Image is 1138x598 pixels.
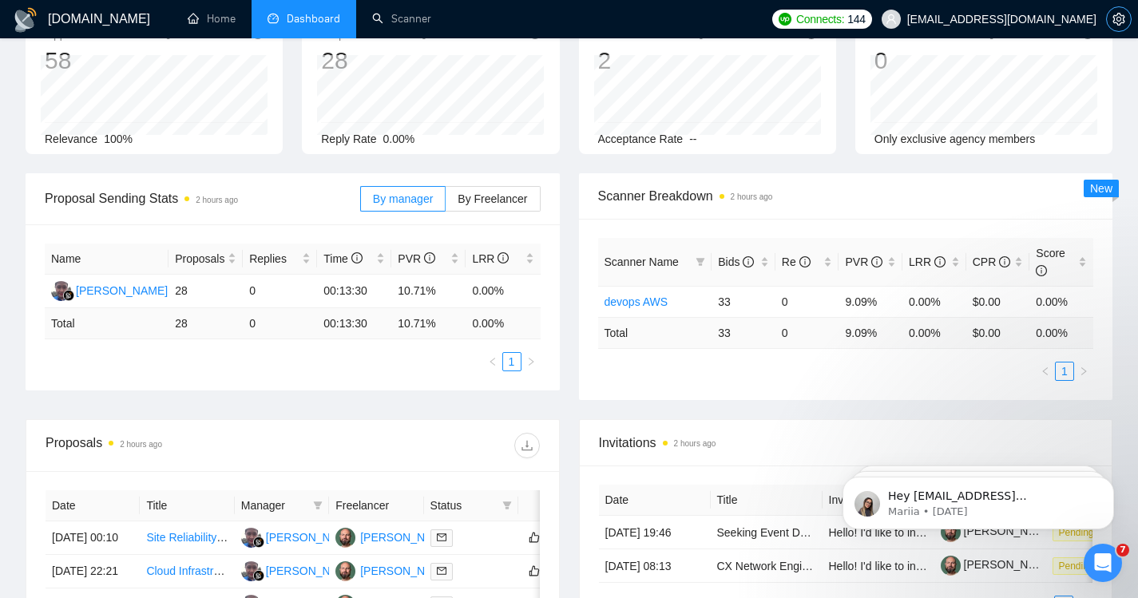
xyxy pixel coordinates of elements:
time: 2 hours ago [731,192,773,201]
a: devops AWS [605,295,668,308]
div: Proposals [46,433,292,458]
td: 0.00% [902,286,966,317]
td: Seeking Event Decision-Makers – B2B Exhibitions Survey – Paid Survey [711,516,823,549]
time: a minute ago [129,30,175,39]
img: gigradar-bm.png [253,537,264,548]
a: Pending [1053,559,1107,572]
th: Date [599,485,711,516]
button: like [525,528,544,547]
span: mail [437,566,446,576]
td: 10.71 % [391,308,466,339]
span: Scanner Breakdown [598,186,1094,206]
td: 28 [169,275,243,308]
td: 0.00% [1029,286,1093,317]
span: LRR [472,252,509,265]
td: Cloud Infrastructure Trainer for AWS, Azure, and GCP [140,555,234,588]
span: By manager [373,192,433,205]
div: [PERSON_NAME] [266,529,358,546]
a: 1 [1056,362,1073,380]
td: 0 [243,308,317,339]
a: searchScanner [372,12,431,26]
a: E[PERSON_NAME] [241,564,358,576]
th: Proposals [169,244,243,275]
span: Status [430,497,496,514]
span: Bids [718,255,754,268]
span: Score [1036,247,1065,277]
span: Re [782,255,811,268]
li: Next Page [521,352,541,371]
span: user [886,14,897,25]
span: download [515,439,539,452]
span: Proposals [175,250,224,267]
span: LRR [909,255,946,268]
time: 2 hours ago [120,440,162,449]
td: 0 [775,317,839,348]
span: left [488,357,498,366]
td: 28 [169,308,243,339]
li: 1 [1055,362,1074,381]
div: [PERSON_NAME] [266,562,358,580]
img: gigradar-bm.png [253,570,264,581]
button: left [1036,362,1055,381]
th: Replies [243,244,317,275]
td: [DATE] 19:46 [599,516,711,549]
span: Dashboard [287,12,340,26]
img: PM [335,561,355,581]
span: info-circle [498,252,509,263]
td: 0.00 % [902,317,966,348]
span: info-circle [1036,265,1047,276]
iframe: Intercom notifications message [819,443,1138,555]
td: 10.71% [391,275,466,308]
span: Reply Rate [321,133,376,145]
a: Seeking Event Decision-Makers – B2B Exhibitions Survey – Paid Survey [717,526,1077,539]
li: Previous Page [483,352,502,371]
div: 0 [874,46,999,76]
div: 2 [598,46,708,76]
iframe: Intercom live chat [1084,544,1122,582]
span: PVR [845,255,882,268]
span: CPR [973,255,1010,268]
span: right [1079,366,1088,376]
button: right [521,352,541,371]
button: right [1074,362,1093,381]
img: E [51,281,71,301]
span: like [529,531,540,544]
span: Pending [1053,557,1100,575]
button: download [514,433,540,458]
div: 28 [321,46,430,76]
td: 33 [712,317,775,348]
a: CX Network Engineer and Helpdesk Support Wanted [717,560,980,572]
span: Time [323,252,362,265]
button: left [483,352,502,371]
span: By Freelancer [458,192,527,205]
td: 0.00 % [466,308,540,339]
span: dashboard [268,13,279,24]
td: CX Network Engineer and Helpdesk Support Wanted [711,549,823,583]
span: Replies [249,250,299,267]
span: filter [502,501,512,510]
span: Only exclusive agency members [874,133,1036,145]
button: setting [1106,6,1132,32]
span: New [1090,182,1112,195]
img: PM [335,528,355,548]
span: info-circle [351,252,363,263]
time: 2 hours ago [196,196,238,204]
img: upwork-logo.png [779,13,791,26]
span: 100% [104,133,133,145]
time: 2 hours ago [956,30,998,39]
td: 9.09 % [839,317,902,348]
td: 0 [243,275,317,308]
td: $0.00 [966,286,1030,317]
span: info-circle [934,256,946,267]
span: setting [1107,13,1131,26]
td: 33 [712,286,775,317]
td: 0 [775,286,839,317]
th: Title [140,490,234,521]
td: 0.00% [466,275,540,308]
th: Title [711,485,823,516]
div: [PERSON_NAME] [360,562,452,580]
a: Site Reliability / DevOps [146,531,266,544]
div: [PERSON_NAME] [76,282,168,299]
